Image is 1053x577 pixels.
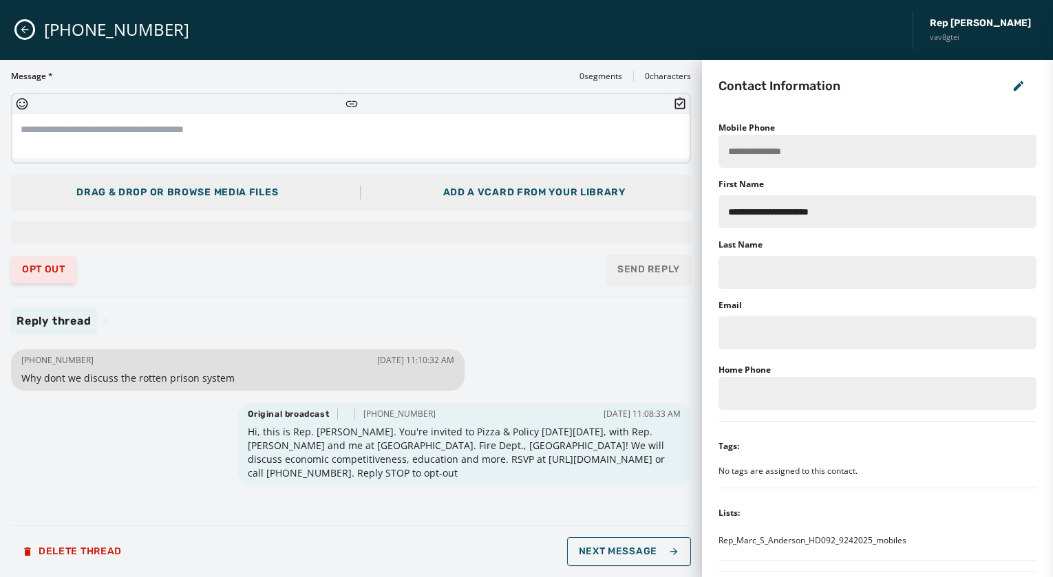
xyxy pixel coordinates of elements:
span: 0 segments [579,71,622,82]
label: Mobile Phone [719,122,775,133]
label: Last Name [719,239,763,250]
label: Email [719,300,742,311]
span: Rep_Marc_S_Anderson_HD092_9242025_mobiles [719,535,906,546]
h2: Contact Information [719,76,840,96]
button: Next Message [567,537,691,566]
span: [DATE] 11:08:33 AM [604,409,681,420]
label: First Name [719,179,764,190]
span: Hi, this is Rep. [PERSON_NAME]. You're invited to Pizza & Policy [DATE][DATE], with Rep. [PERSON_... [248,425,681,480]
button: Send Reply [606,254,691,285]
span: Drag & Drop or browse media files [76,186,278,198]
div: Add a vCard from your library [443,186,626,199]
span: Why dont we discuss the rotten prison system [21,371,454,385]
span: Send Reply [617,263,680,276]
span: 0 characters [645,71,691,82]
label: Home Phone [719,364,771,375]
span: Original broadcast [248,409,329,420]
span: [PHONE_NUMBER] [363,409,436,420]
span: vav8gtei [930,32,1031,43]
span: Next Message [579,546,679,557]
span: [DATE] 11:10:32 AM [377,355,454,366]
button: Insert Short Link [345,97,359,111]
button: Insert Survey [673,97,687,111]
div: Lists: [719,508,740,519]
div: No tags are assigned to this contact. [719,466,1036,477]
span: Rep [PERSON_NAME] [930,17,1031,30]
div: Tags: [719,441,739,452]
